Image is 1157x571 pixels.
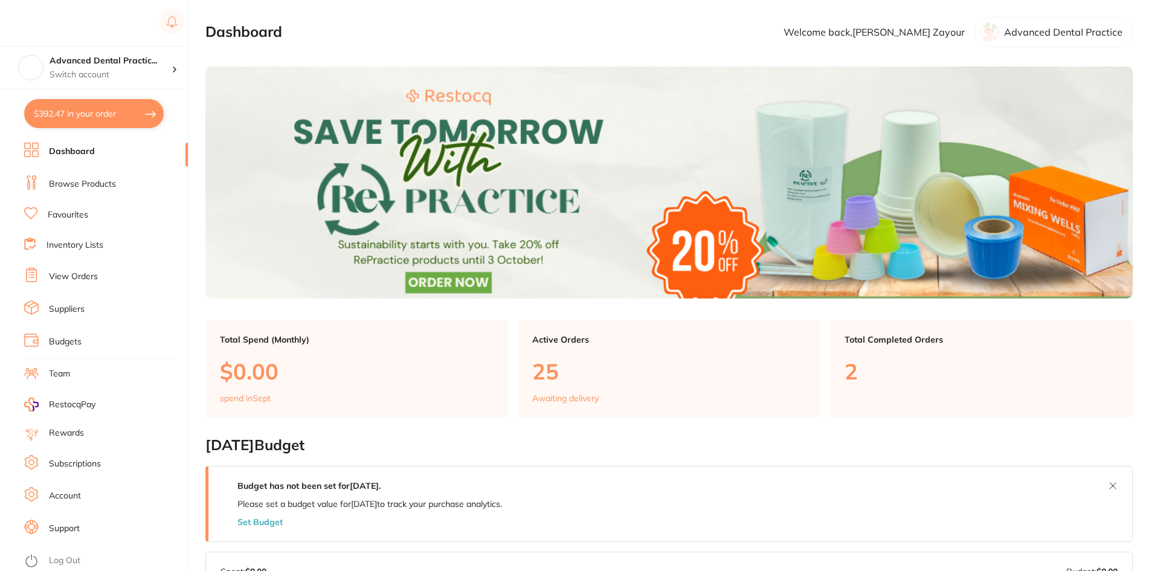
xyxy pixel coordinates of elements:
[784,27,965,37] p: Welcome back, [PERSON_NAME] Zayour
[49,178,116,190] a: Browse Products
[49,427,84,439] a: Rewards
[49,399,95,411] span: RestocqPay
[220,393,271,403] p: spend in Sept
[24,9,102,37] a: Restocq Logo
[845,335,1118,344] p: Total Completed Orders
[532,335,806,344] p: Active Orders
[237,499,502,509] p: Please set a budget value for [DATE] to track your purchase analytics.
[50,55,172,67] h4: Advanced Dental Practice
[237,480,381,491] strong: Budget has not been set for [DATE] .
[830,320,1133,418] a: Total Completed Orders2
[19,56,43,80] img: Advanced Dental Practice
[205,437,1133,454] h2: [DATE] Budget
[49,523,80,535] a: Support
[49,146,95,158] a: Dashboard
[49,368,70,380] a: Team
[49,555,80,567] a: Log Out
[237,517,283,527] button: Set Budget
[49,458,101,470] a: Subscriptions
[47,239,103,251] a: Inventory Lists
[205,320,508,418] a: Total Spend (Monthly)$0.00spend inSept
[205,66,1133,298] img: Dashboard
[49,303,85,315] a: Suppliers
[532,359,806,384] p: 25
[220,359,494,384] p: $0.00
[1004,27,1123,37] p: Advanced Dental Practice
[48,209,88,221] a: Favourites
[205,24,282,40] h2: Dashboard
[845,359,1118,384] p: 2
[49,271,98,283] a: View Orders
[50,69,172,81] p: Switch account
[24,16,102,30] img: Restocq Logo
[518,320,820,418] a: Active Orders25Awaiting delivery
[49,490,81,502] a: Account
[49,336,82,348] a: Budgets
[24,552,184,571] button: Log Out
[24,398,95,411] a: RestocqPay
[24,99,164,128] button: $392.47 in your order
[24,398,39,411] img: RestocqPay
[220,335,494,344] p: Total Spend (Monthly)
[532,393,599,403] p: Awaiting delivery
